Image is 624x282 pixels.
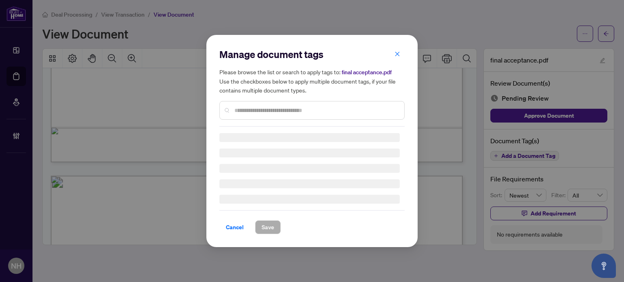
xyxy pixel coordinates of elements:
[342,69,392,76] span: final acceptance.pdf
[226,221,244,234] span: Cancel
[591,254,616,278] button: Open asap
[255,220,281,234] button: Save
[394,51,400,57] span: close
[219,48,405,61] h2: Manage document tags
[219,220,250,234] button: Cancel
[219,67,405,95] h5: Please browse the list or search to apply tags to: Use the checkboxes below to apply multiple doc...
